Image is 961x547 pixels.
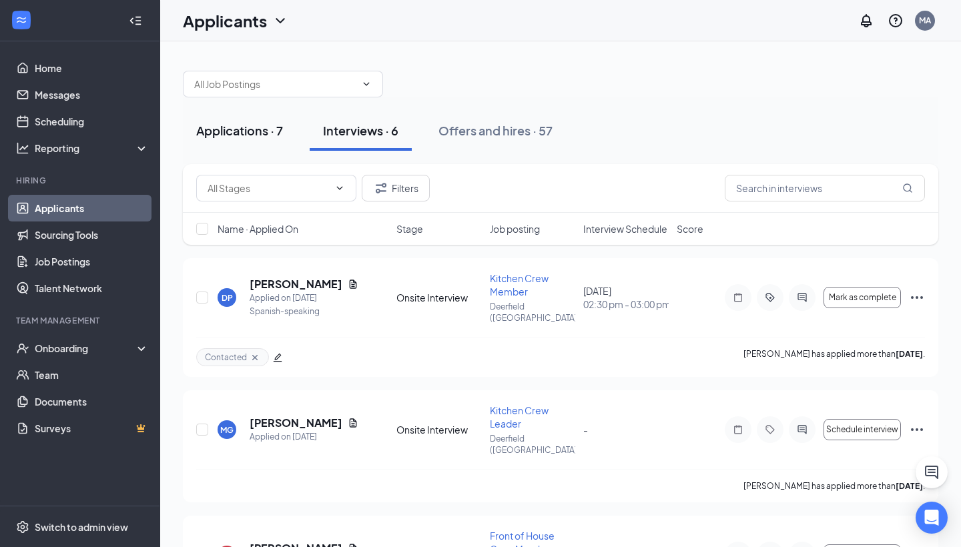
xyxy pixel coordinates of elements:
[794,424,810,435] svg: ActiveChat
[583,298,669,311] span: 02:30 pm - 03:00 pm
[794,292,810,303] svg: ActiveChat
[129,14,142,27] svg: Collapse
[583,222,667,235] span: Interview Schedule
[730,424,746,435] svg: Note
[762,424,778,435] svg: Tag
[35,221,149,248] a: Sourcing Tools
[490,404,549,430] span: Kitchen Crew Leader
[16,342,29,355] svg: UserCheck
[743,348,925,366] p: [PERSON_NAME] has applied more than .
[743,480,925,492] p: [PERSON_NAME] has applied more than .
[824,419,901,440] button: Schedule interview
[919,15,931,26] div: MA
[762,292,778,303] svg: ActiveTag
[273,353,282,362] span: edit
[916,502,948,534] div: Open Intercom Messenger
[909,290,925,306] svg: Ellipses
[323,122,398,139] div: Interviews · 6
[438,122,553,139] div: Offers and hires · 57
[826,425,898,434] span: Schedule interview
[250,292,358,305] div: Applied on [DATE]
[583,424,588,436] span: -
[16,175,146,186] div: Hiring
[218,222,298,235] span: Name · Applied On
[35,195,149,221] a: Applicants
[205,352,247,363] span: Contacted
[16,141,29,155] svg: Analysis
[396,423,482,436] div: Onsite Interview
[730,292,746,303] svg: Note
[183,9,267,32] h1: Applicants
[35,248,149,275] a: Job Postings
[888,13,904,29] svg: QuestionInfo
[35,81,149,108] a: Messages
[35,108,149,135] a: Scheduling
[194,77,356,91] input: All Job Postings
[396,291,482,304] div: Onsite Interview
[396,222,423,235] span: Stage
[490,222,540,235] span: Job posting
[208,181,329,195] input: All Stages
[15,13,28,27] svg: WorkstreamLogo
[35,55,149,81] a: Home
[924,464,940,480] svg: ChatActive
[348,279,358,290] svg: Document
[896,349,923,359] b: [DATE]
[725,175,925,201] input: Search in interviews
[361,79,372,89] svg: ChevronDown
[909,422,925,438] svg: Ellipses
[916,456,948,488] button: ChatActive
[896,481,923,491] b: [DATE]
[250,352,260,363] svg: Cross
[35,275,149,302] a: Talent Network
[348,418,358,428] svg: Document
[250,277,342,292] h5: [PERSON_NAME]
[35,362,149,388] a: Team
[829,293,896,302] span: Mark as complete
[490,301,575,324] p: Deerfield ([GEOGRAPHIC_DATA])
[35,342,137,355] div: Onboarding
[250,430,358,444] div: Applied on [DATE]
[272,13,288,29] svg: ChevronDown
[250,416,342,430] h5: [PERSON_NAME]
[222,292,233,304] div: DP
[677,222,703,235] span: Score
[902,183,913,193] svg: MagnifyingGlass
[334,183,345,193] svg: ChevronDown
[196,122,283,139] div: Applications · 7
[35,520,128,534] div: Switch to admin view
[35,388,149,415] a: Documents
[373,180,389,196] svg: Filter
[250,305,358,318] div: Spanish-speaking
[35,141,149,155] div: Reporting
[824,287,901,308] button: Mark as complete
[858,13,874,29] svg: Notifications
[490,272,549,298] span: Kitchen Crew Member
[35,415,149,442] a: SurveysCrown
[490,433,575,456] p: Deerfield ([GEOGRAPHIC_DATA])
[16,520,29,534] svg: Settings
[16,315,146,326] div: Team Management
[362,175,430,201] button: Filter Filters
[220,424,234,436] div: MG
[583,284,669,311] div: [DATE]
